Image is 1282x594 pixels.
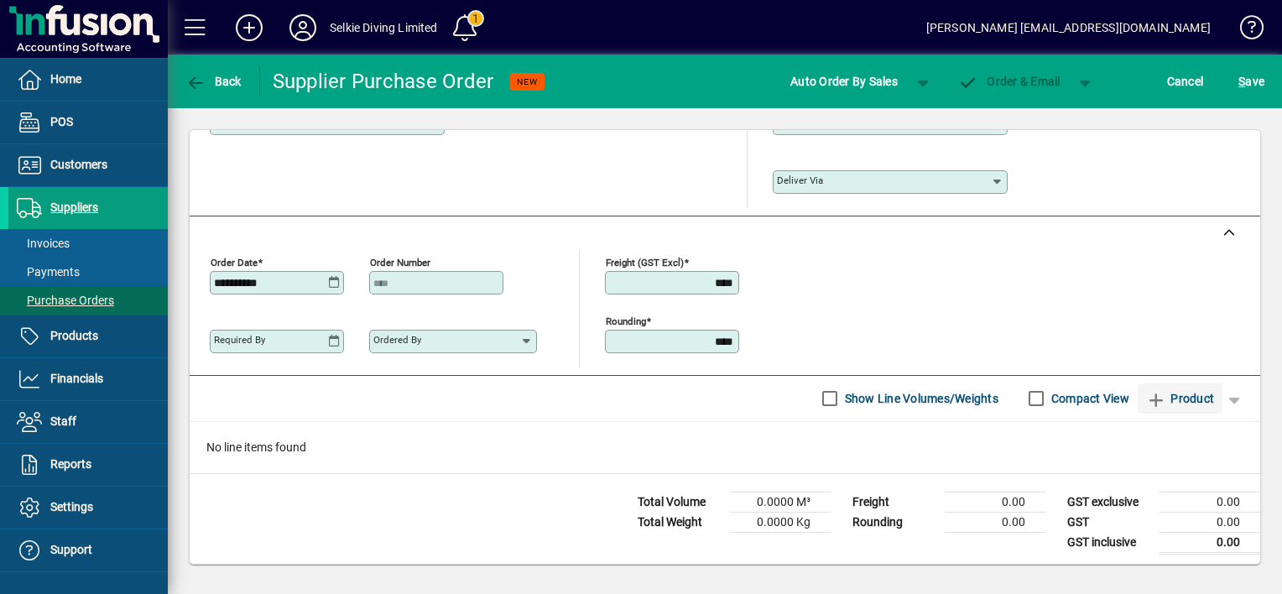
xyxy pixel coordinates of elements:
[50,500,93,513] span: Settings
[8,315,168,357] a: Products
[185,75,242,88] span: Back
[8,286,168,315] a: Purchase Orders
[945,492,1045,512] td: 0.00
[50,414,76,428] span: Staff
[8,59,168,101] a: Home
[1138,383,1222,414] button: Product
[50,543,92,556] span: Support
[958,75,1061,88] span: Order & Email
[8,229,168,258] a: Invoices
[8,444,168,486] a: Reports
[17,265,80,279] span: Payments
[50,158,107,171] span: Customers
[517,76,538,87] span: NEW
[8,487,168,529] a: Settings
[17,237,70,250] span: Invoices
[844,492,945,512] td: Freight
[606,256,684,268] mat-label: Freight (GST excl)
[629,512,730,532] td: Total Weight
[8,258,168,286] a: Payments
[50,72,81,86] span: Home
[370,256,430,268] mat-label: Order number
[1146,385,1214,412] span: Product
[373,334,421,346] mat-label: Ordered by
[844,512,945,532] td: Rounding
[1160,512,1260,532] td: 0.00
[50,201,98,214] span: Suppliers
[950,66,1069,96] button: Order & Email
[8,401,168,443] a: Staff
[926,14,1211,41] div: [PERSON_NAME] [EMAIL_ADDRESS][DOMAIN_NAME]
[790,68,898,95] span: Auto Order By Sales
[190,422,1260,473] div: No line items found
[945,512,1045,532] td: 0.00
[1160,492,1260,512] td: 0.00
[8,102,168,143] a: POS
[50,372,103,385] span: Financials
[1160,532,1260,553] td: 0.00
[214,334,265,346] mat-label: Required by
[8,144,168,186] a: Customers
[842,390,998,407] label: Show Line Volumes/Weights
[1059,532,1160,553] td: GST inclusive
[730,492,831,512] td: 0.0000 M³
[1238,68,1264,95] span: ave
[606,315,646,326] mat-label: Rounding
[629,492,730,512] td: Total Volume
[8,529,168,571] a: Support
[782,66,906,96] button: Auto Order By Sales
[50,457,91,471] span: Reports
[1048,390,1129,407] label: Compact View
[273,68,494,95] div: Supplier Purchase Order
[168,66,260,96] app-page-header-button: Back
[1234,66,1269,96] button: Save
[1059,512,1160,532] td: GST
[1227,3,1261,58] a: Knowledge Base
[777,175,823,186] mat-label: Deliver via
[730,512,831,532] td: 0.0000 Kg
[50,329,98,342] span: Products
[181,66,246,96] button: Back
[211,256,258,268] mat-label: Order date
[1163,66,1208,96] button: Cancel
[330,14,438,41] div: Selkie Diving Limited
[1167,68,1204,95] span: Cancel
[8,358,168,400] a: Financials
[50,115,73,128] span: POS
[222,13,276,43] button: Add
[17,294,114,307] span: Purchase Orders
[1059,492,1160,512] td: GST exclusive
[1238,75,1245,88] span: S
[276,13,330,43] button: Profile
